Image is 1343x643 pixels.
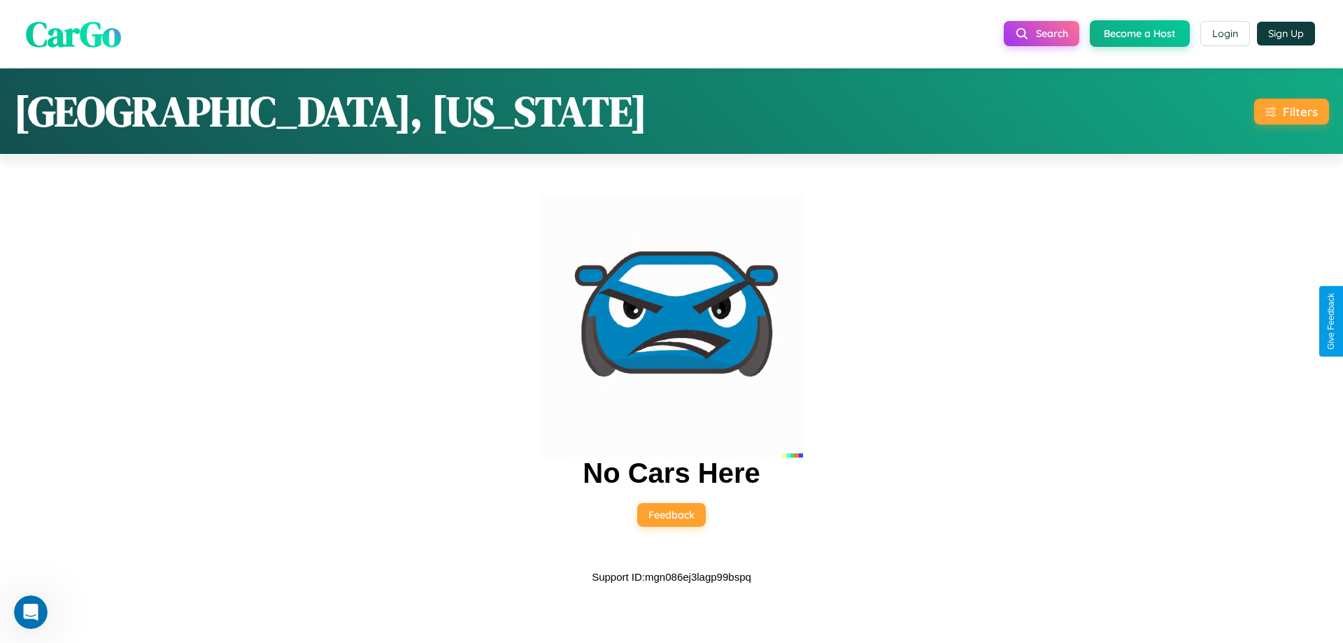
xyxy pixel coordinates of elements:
div: Filters [1283,104,1318,119]
h2: No Cars Here [583,458,760,489]
button: Search [1004,21,1079,46]
img: car [540,195,803,458]
p: Support ID: mgn086ej3lagp99bspq [592,567,751,586]
button: Login [1200,21,1250,46]
button: Sign Up [1257,22,1315,45]
h1: [GEOGRAPHIC_DATA], [US_STATE] [14,83,647,140]
div: Give Feedback [1326,293,1336,350]
button: Filters [1254,99,1329,125]
button: Feedback [637,503,706,527]
span: Search [1036,27,1068,40]
iframe: Intercom live chat [14,595,48,629]
span: CarGo [26,9,121,57]
button: Become a Host [1090,20,1190,47]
